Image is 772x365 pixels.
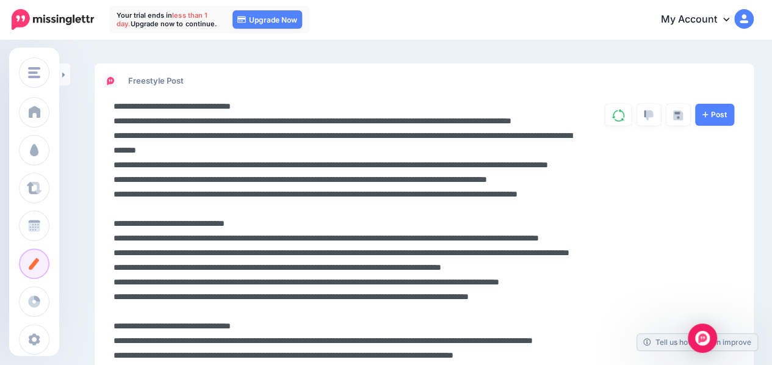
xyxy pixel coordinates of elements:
[117,11,220,28] p: Your trial ends in Upgrade now to continue.
[637,334,757,350] a: Tell us how we can improve
[128,76,184,85] span: Freestyle Post
[28,67,40,78] img: menu.png
[644,110,654,121] img: thumbs-down-grey.png
[649,5,754,35] a: My Account
[688,323,717,353] div: Open Intercom Messenger
[117,11,207,28] span: less than 1 day.
[695,104,734,126] a: Post
[673,110,683,120] img: save.png
[612,109,624,121] img: sync-green.png
[12,9,94,30] img: Missinglettr
[233,10,302,29] a: Upgrade Now
[104,75,117,87] img: logo-square.png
